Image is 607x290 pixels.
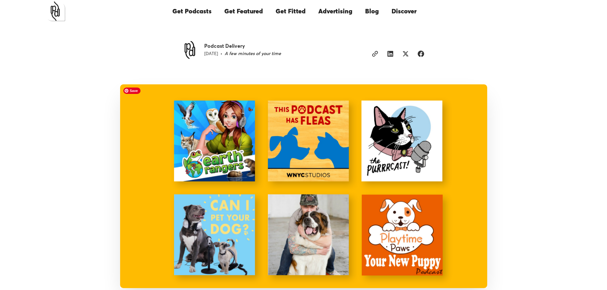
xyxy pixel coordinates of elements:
img: The Best Podcasts About Pets & Animals [120,84,487,288]
span: Save [123,88,141,94]
div: A few minutes of your time [225,51,281,57]
a: home [46,2,65,21]
div: • [220,51,222,57]
div: Podcast Delivery [204,43,281,49]
a: Get Featured [218,1,269,22]
a: Get Podcasts [166,1,218,22]
div: [DATE] [204,51,218,57]
a: Discover [385,1,423,22]
a: Advertising [312,1,359,22]
a: Get Fitted [269,1,312,22]
a: Blog [359,1,385,22]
